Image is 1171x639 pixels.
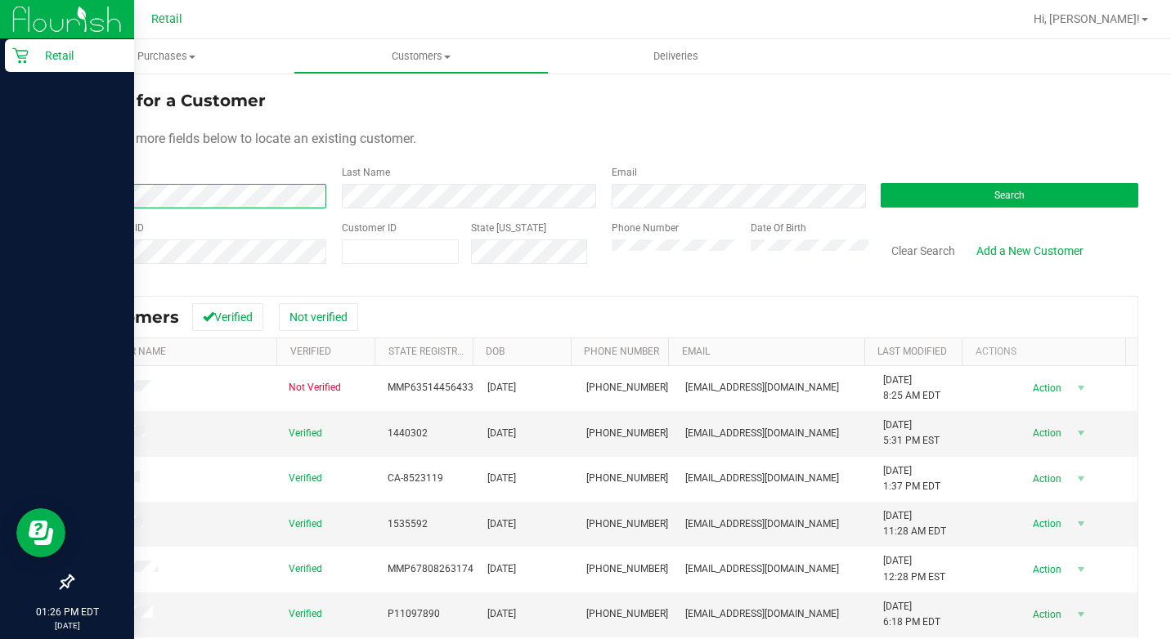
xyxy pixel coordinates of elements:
[279,303,358,331] button: Not verified
[1018,512,1071,535] span: Action
[39,49,294,64] span: Purchases
[883,373,940,404] span: [DATE] 8:25 AM EDT
[7,619,127,632] p: [DATE]
[685,516,839,532] span: [EMAIL_ADDRESS][DOMAIN_NAME]
[685,561,839,577] span: [EMAIL_ADDRESS][DOMAIN_NAME]
[72,131,416,146] span: Use one or more fields below to locate an existing customer.
[1071,603,1092,626] span: select
[289,471,322,486] span: Verified
[388,426,428,441] span: 1440302
[1071,422,1092,445] span: select
[586,471,668,486] span: [PHONE_NUMBER]
[487,471,516,486] span: [DATE]
[487,606,516,622] span: [DATE]
[612,165,637,180] label: Email
[584,346,659,357] a: Phone Number
[1018,467,1071,490] span: Action
[16,508,65,557] iframe: Resource center
[883,463,940,494] span: [DATE] 1:37 PM EDT
[487,426,516,441] span: [DATE]
[7,605,127,619] p: 01:26 PM EDT
[1018,603,1071,626] span: Action
[966,237,1094,265] a: Add a New Customer
[487,561,516,577] span: [DATE]
[994,190,1025,201] span: Search
[1071,467,1092,490] span: select
[685,426,839,441] span: [EMAIL_ADDRESS][DOMAIN_NAME]
[883,553,945,584] span: [DATE] 12:28 PM EST
[976,346,1119,357] div: Actions
[12,47,29,64] inline-svg: Retail
[1071,377,1092,400] span: select
[192,303,263,331] button: Verified
[685,380,839,395] span: [EMAIL_ADDRESS][DOMAIN_NAME]
[72,91,266,110] span: Search for a Customer
[289,516,322,532] span: Verified
[289,426,322,441] span: Verified
[294,39,548,74] a: Customers
[685,471,839,486] span: [EMAIL_ADDRESS][DOMAIN_NAME]
[685,606,839,622] span: [EMAIL_ADDRESS][DOMAIN_NAME]
[294,49,547,64] span: Customers
[877,346,947,357] a: Last Modified
[549,39,803,74] a: Deliveries
[631,49,720,64] span: Deliveries
[486,346,505,357] a: DOB
[289,380,341,395] span: Not Verified
[881,183,1138,208] button: Search
[487,380,516,395] span: [DATE]
[883,508,946,539] span: [DATE] 11:28 AM EDT
[586,426,668,441] span: [PHONE_NUMBER]
[612,221,679,235] label: Phone Number
[487,516,516,532] span: [DATE]
[342,165,390,180] label: Last Name
[586,606,668,622] span: [PHONE_NUMBER]
[29,46,127,65] p: Retail
[388,380,473,395] span: MMP63514456433
[751,221,806,235] label: Date Of Birth
[289,606,322,622] span: Verified
[881,237,966,265] button: Clear Search
[883,599,940,630] span: [DATE] 6:18 PM EDT
[883,418,940,449] span: [DATE] 5:31 PM EST
[586,516,668,532] span: [PHONE_NUMBER]
[1018,377,1071,400] span: Action
[471,221,546,235] label: State [US_STATE]
[682,346,710,357] a: Email
[388,561,473,577] span: MMP67808263174
[39,39,294,74] a: Purchases
[586,380,668,395] span: [PHONE_NUMBER]
[1018,422,1071,445] span: Action
[151,12,182,26] span: Retail
[289,561,322,577] span: Verified
[1071,558,1092,581] span: select
[586,561,668,577] span: [PHONE_NUMBER]
[388,516,428,532] span: 1535592
[388,606,440,622] span: P11097890
[342,221,397,235] label: Customer ID
[1018,558,1071,581] span: Action
[388,471,443,486] span: CA-8523119
[1071,512,1092,535] span: select
[388,346,474,357] a: State Registry Id
[1034,12,1140,25] span: Hi, [PERSON_NAME]!
[290,346,331,357] a: Verified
